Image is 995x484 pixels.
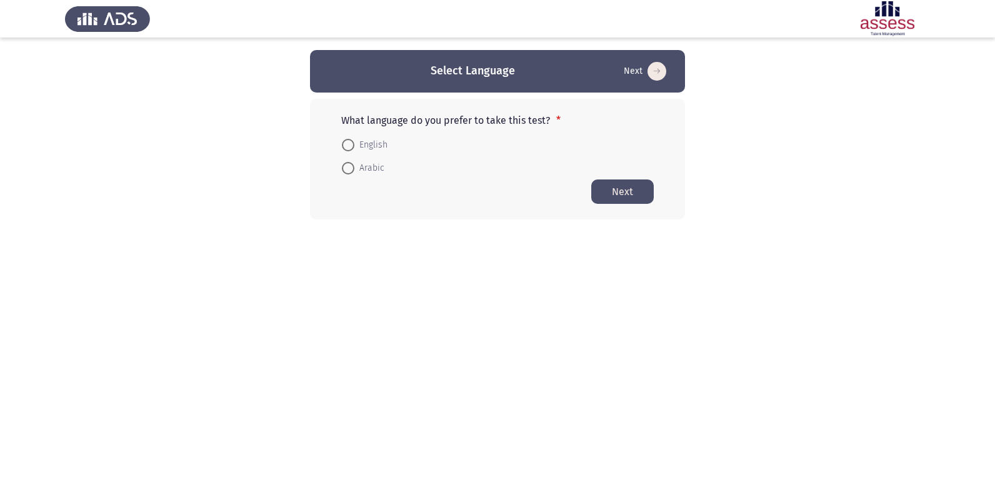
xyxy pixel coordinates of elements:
[431,63,515,79] h3: Select Language
[354,138,387,153] span: English
[845,1,930,36] img: Assessment logo of ASSESS Employability - EBI
[591,179,654,204] button: Start assessment
[354,161,384,176] span: Arabic
[341,114,654,126] p: What language do you prefer to take this test?
[65,1,150,36] img: Assess Talent Management logo
[620,61,670,81] button: Start assessment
